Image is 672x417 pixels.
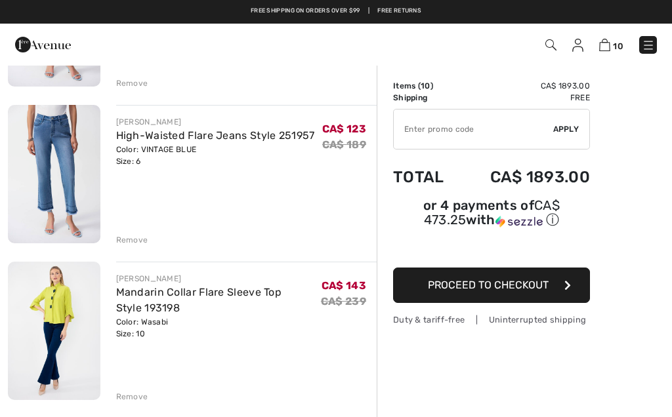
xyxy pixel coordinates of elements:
div: Remove [116,391,148,403]
div: Duty & tariff-free | Uninterrupted shipping [393,313,590,326]
div: Remove [116,234,148,246]
a: Free shipping on orders over $99 [251,7,360,16]
td: Total [393,155,459,199]
span: 10 [421,81,430,90]
td: Free [459,92,590,104]
td: CA$ 1893.00 [459,155,590,199]
td: CA$ 1893.00 [459,80,590,92]
img: High-Waisted Flare Jeans Style 251957 [8,105,100,243]
a: High-Waisted Flare Jeans Style 251957 [116,129,315,142]
s: CA$ 239 [321,295,366,308]
img: My Info [572,39,583,52]
span: | [368,7,369,16]
img: Menu [642,39,655,52]
div: [PERSON_NAME] [116,116,315,128]
span: Proceed to Checkout [428,279,549,291]
input: Promo code [394,109,553,149]
div: [PERSON_NAME] [116,273,321,285]
div: Remove [116,77,148,89]
s: CA$ 189 [322,138,366,151]
div: or 4 payments ofCA$ 473.25withSezzle Click to learn more about Sezzle [393,199,590,233]
img: Sezzle [495,216,543,228]
span: CA$ 473.25 [424,197,560,228]
img: Search [545,39,556,50]
button: Proceed to Checkout [393,268,590,303]
div: Color: VINTAGE BLUE Size: 6 [116,144,315,167]
a: Mandarin Collar Flare Sleeve Top Style 193198 [116,286,282,314]
a: Free Returns [377,7,421,16]
td: Shipping [393,92,459,104]
a: 10 [599,37,623,52]
img: 1ère Avenue [15,31,71,58]
div: or 4 payments of with [393,199,590,229]
iframe: PayPal-paypal [393,233,590,263]
span: 10 [613,41,623,51]
span: CA$ 123 [322,123,366,135]
span: CA$ 143 [322,279,366,292]
td: Items ( ) [393,80,459,92]
span: Apply [553,123,579,135]
img: Shopping Bag [599,39,610,51]
div: Color: Wasabi Size: 10 [116,316,321,340]
a: 1ère Avenue [15,37,71,50]
img: Mandarin Collar Flare Sleeve Top Style 193198 [8,262,100,400]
